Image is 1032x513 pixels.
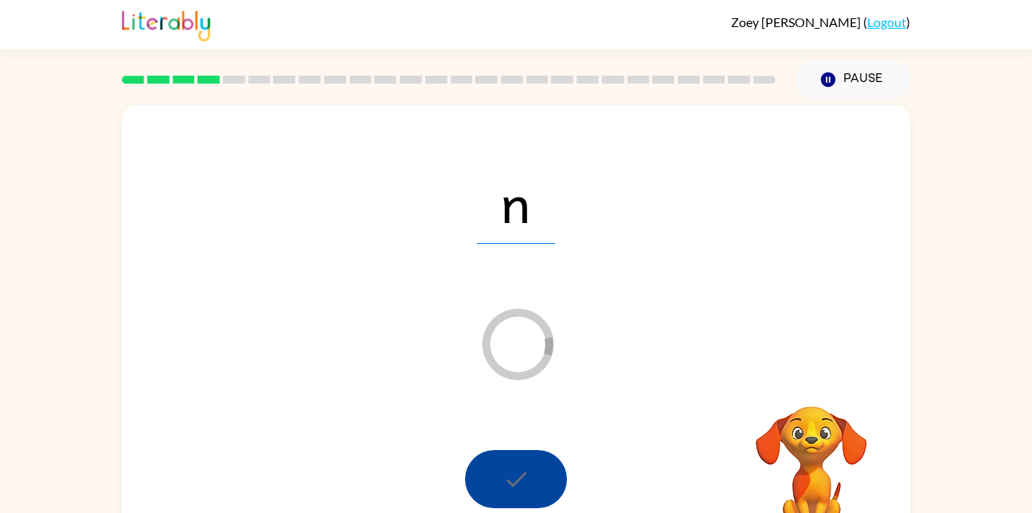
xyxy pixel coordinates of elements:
[122,6,210,41] img: Literably
[795,61,910,98] button: Pause
[731,14,863,29] span: Zoey [PERSON_NAME]
[477,161,555,244] span: n
[867,14,906,29] a: Logout
[731,14,910,29] div: ( )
